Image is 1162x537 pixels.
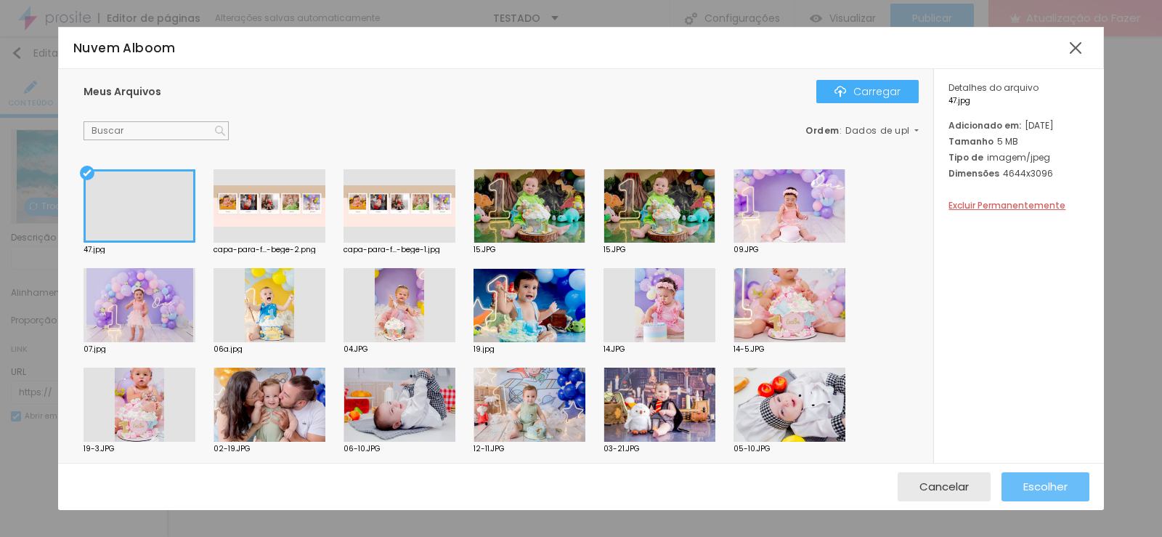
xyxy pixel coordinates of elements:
[919,479,969,494] font: Cancelar
[1003,167,1053,179] font: 4644x3096
[948,135,994,148] font: Tamanho
[604,443,640,454] font: 03-21.JPG
[734,443,771,454] font: 05-10.JPG
[604,344,625,355] font: 14.JPG
[84,244,105,255] font: 47.jpg
[214,443,251,454] font: 02-19.JPG
[948,119,1021,132] font: Adicionado em:
[948,95,970,106] font: 47.jpg
[344,244,440,255] font: capa-para-f...-bege-1.jpg
[215,126,225,136] img: Ícone
[1001,472,1089,501] button: Escolher
[840,124,842,137] font: :
[84,443,115,454] font: 19-3.JPG
[1023,479,1068,494] font: Escolher
[214,344,243,355] font: 06a.jpg
[816,80,919,103] button: ÍconeCarregar
[734,344,765,355] font: 14-5.JPG
[898,472,991,501] button: Cancelar
[214,244,316,255] font: capa-para-f...-bege-2.png
[948,151,983,163] font: Tipo de
[344,443,381,454] font: 06-10.JPG
[474,344,495,355] font: 19.jpg
[344,344,368,355] font: 04.JPG
[1025,119,1054,132] font: [DATE]
[805,124,840,137] font: Ordem
[474,443,505,454] font: 12-11.JPG
[474,244,496,255] font: 15.JPG
[948,199,1065,211] font: Excluir Permanentemente
[948,81,1039,94] font: Detalhes do arquivo
[987,151,1050,163] font: imagem/jpeg
[84,84,161,99] font: Meus Arquivos
[604,244,626,255] font: 15.JPG
[73,39,176,57] font: Nuvem Alboom
[997,135,1018,148] font: 5 MB
[948,167,999,179] font: Dimensões
[84,121,229,140] input: Buscar
[845,124,930,137] font: Dados de upload
[834,86,846,97] img: Ícone
[853,84,901,99] font: Carregar
[734,244,759,255] font: 09.JPG
[84,344,106,355] font: 07.jpg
